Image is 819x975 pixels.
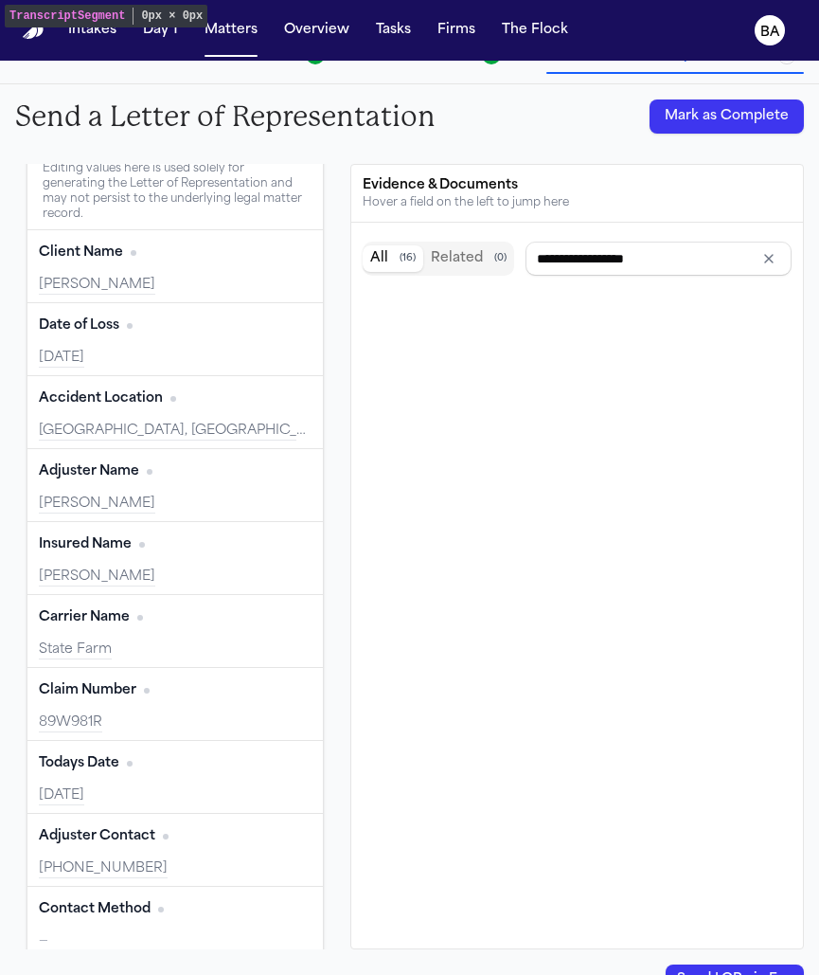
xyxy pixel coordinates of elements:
div: Hover a field on the left to jump here [363,195,792,210]
div: [DATE] [39,786,312,805]
span: No citation [137,615,143,621]
span: Insured Name [39,535,132,554]
span: Contact Method [39,900,151,919]
div: Adjuster Contact (optional) [27,814,323,887]
span: No citation [163,834,169,840]
span: Date of Loss [39,316,119,335]
span: No citation [144,688,150,694]
span: Adjuster Name [39,462,139,481]
span: No citation [147,469,152,475]
button: Tasks [368,13,418,47]
div: LoR fields disclaimer [27,153,323,230]
span: No citation [158,907,164,912]
span: Adjuster Contact [39,827,155,846]
span: ( 0 ) [494,252,507,265]
span: No citation [127,761,133,767]
span: Todays Date [39,754,119,773]
div: Todays Date (optional) [27,741,323,814]
div: [PERSON_NAME] [39,568,312,587]
img: Finch Logo [23,22,45,40]
button: Firms [430,13,483,47]
button: Send a Letter of Representation [546,38,804,72]
span: — [39,934,48,948]
div: [PHONE_NUMBER] [39,859,312,878]
div: Contact Method (optional) [27,887,323,959]
button: Intakes [61,13,124,47]
div: [PERSON_NAME] [39,276,312,295]
button: Overview [276,13,357,47]
div: Date of Loss (optional) [27,303,323,376]
div: Client Name (optional) [27,230,323,303]
span: No citation [127,323,133,329]
span: No citation [131,250,136,256]
div: Adjuster Name (optional) [27,449,323,522]
div: Carrier Name (optional) [27,595,323,668]
div: Accident Location (optional) [27,376,323,449]
div: State Farm [39,641,312,659]
span: No citation [170,396,176,402]
button: Mark as Complete [650,99,804,134]
h2: Send a Letter of Representation [15,99,436,134]
button: Day 1 [135,13,186,47]
a: Home [23,22,45,40]
input: Search references [525,242,792,276]
span: Client Name [39,244,123,262]
span: No citation [139,542,145,548]
div: [DATE] [39,349,312,368]
span: ( 16 ) [400,252,416,265]
span: Carrier Name [39,608,130,627]
button: All documents [363,245,423,272]
div: Evidence & Documents [363,176,792,195]
button: Related documents [423,245,514,272]
div: Claim Number (optional) [27,668,323,741]
span: Accident Location [39,389,163,408]
div: Document browser [363,234,792,283]
span: Claim Number [39,681,136,700]
button: Clear input [756,245,782,272]
div: 89W981R [39,713,312,732]
div: Insured Name (optional) [27,522,323,595]
div: [PERSON_NAME] [39,495,312,514]
div: [GEOGRAPHIC_DATA], [GEOGRAPHIC_DATA] [39,422,312,441]
button: Matters [197,13,265,47]
button: The Flock [494,13,576,47]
